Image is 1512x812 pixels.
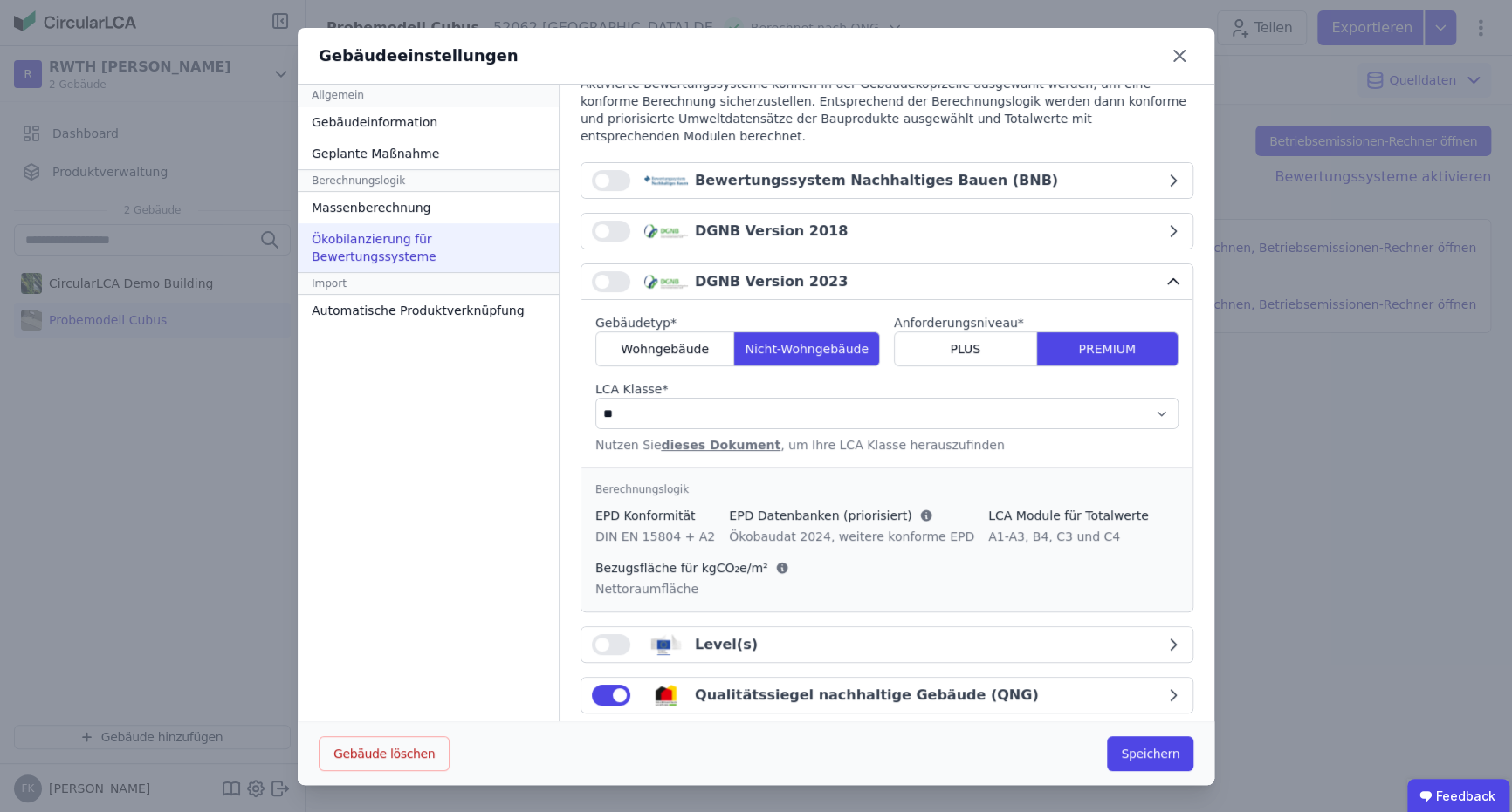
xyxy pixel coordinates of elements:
label: audits.requiredField [595,380,1179,398]
div: Gebäudeinformation [298,106,559,138]
span: PREMIUM [1078,340,1136,358]
div: Nutzen Sie , um Ihre LCA Klasse herauszufinden [595,436,1179,454]
button: DGNB Version 2018 [581,214,1192,249]
div: Nettoraumfläche [595,580,789,597]
div: DGNB Version 2018 [695,221,848,242]
div: Import [298,272,559,295]
div: Allgemein [298,85,559,106]
div: Ökobilanzierung für Bewertungssysteme [298,223,559,272]
button: DGNB Version 2023 [581,264,1192,300]
span: EPD Datenbanken (priorisiert) [729,507,911,524]
div: LCA Module für Totalwerte [988,507,1149,524]
img: bnb_logo-CNxcAojW.svg [644,170,688,191]
div: Massenberechnung [298,192,559,223]
span: Wohngebäude [621,340,709,358]
div: A1-A3, B4, C3 und C4 [988,528,1149,545]
label: audits.requiredField [595,314,880,331]
div: Berechnungslogik [298,169,559,192]
div: Bezugsfläche für kgCO₂e/m² [595,559,789,577]
button: Bewertungssystem Nachhaltiges Bauen (BNB) [581,163,1192,198]
label: audits.requiredField [894,314,1179,331]
button: Level(s) [581,627,1192,662]
button: Speichern [1107,736,1193,771]
button: Qualitätssiegel nachhaltige Gebäude (QNG) [581,678,1192,713]
div: Gebäudeeinstellungen [319,44,519,68]
div: DGNB Version 2023 [695,271,848,292]
img: dgnb_logo-x_03lAI3.svg [644,271,688,292]
img: levels_logo-Bv5juQb_.svg [644,634,688,655]
div: Geplante Maßnahme [298,138,559,169]
span: Nicht-Wohngebäude [745,340,869,358]
div: Automatische Produktverknüpfung [298,295,559,326]
div: Berechnungslogik [595,482,1179,496]
div: Qualitätssiegel nachhaltige Gebäude (QNG) [695,685,1039,706]
img: dgnb_logo-x_03lAI3.svg [644,221,688,242]
div: EPD Konformität [595,507,715,524]
div: Bewertungssystem Nachhaltiges Bauen (BNB) [695,170,1058,191]
img: qng_logo-BKTGsvz4.svg [644,685,688,706]
div: Ökobaudat 2024, weitere konforme EPD [729,528,974,545]
div: Level(s) [695,634,758,655]
span: PLUS [950,340,980,358]
a: dieses Dokument [662,438,781,452]
button: Gebäude löschen [319,736,450,771]
div: Aktivieren Sie Bewertungssysteme und ergänzen Sie, falls notwendig, die erforderlichen Angaben. A... [581,58,1193,162]
div: DIN EN 15804 + A2 [595,528,715,545]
